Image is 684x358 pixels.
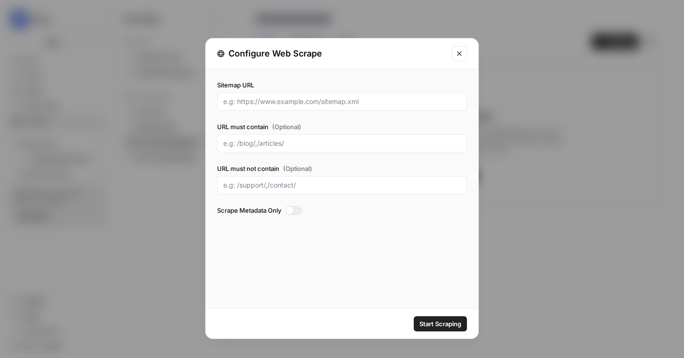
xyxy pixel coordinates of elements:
[223,180,461,190] input: e.g: /support/,/contact/
[419,319,461,329] span: Start Scraping
[217,80,467,90] label: Sitemap URL
[272,122,301,132] span: (Optional)
[217,47,446,60] div: Configure Web Scrape
[217,206,467,215] label: Scrape Metadata Only
[217,122,467,132] label: URL must contain
[414,316,467,331] button: Start Scraping
[452,46,467,61] button: Close modal
[223,97,461,106] input: e.g: https://www.example.com/sitemap.xml
[223,139,461,148] input: e.g: /blog/,/articles/
[283,164,312,173] span: (Optional)
[217,164,467,173] label: URL must not contain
